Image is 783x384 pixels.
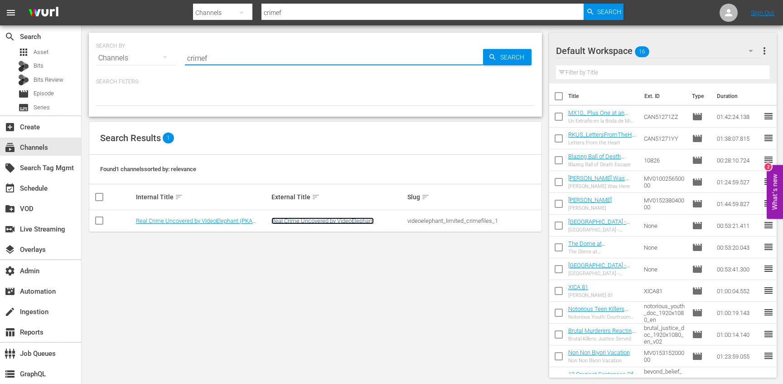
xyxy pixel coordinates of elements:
div: Channels [96,45,176,71]
span: Search [5,31,15,42]
span: Overlays [5,244,15,255]
span: menu [5,7,16,18]
span: Reports [5,327,15,338]
td: None [640,236,688,258]
a: Real Crime Uncovered by VideoElephant (PKA Crime Files) [136,217,256,231]
span: Episode [692,286,703,296]
span: Live Streaming [5,224,15,235]
span: Episode [692,155,703,166]
span: Series [18,102,29,113]
div: Default Workspace [556,38,762,64]
a: Blazing Ball of Death Escape [568,153,624,167]
span: Episode [692,351,703,362]
button: Search [584,4,623,20]
span: reorder [763,285,774,296]
th: Type [686,84,711,109]
td: notorious_youth_doc_1920x1080_en [640,302,688,324]
td: CAN51271ZZ [640,106,688,128]
div: Non Non Biyori Vacation [568,358,630,364]
td: 01:00:14.140 [713,324,763,345]
div: Letters From the Heart [568,140,637,146]
div: Slug [407,192,540,202]
span: Episode [692,133,703,144]
span: Episode [692,264,703,275]
td: XICA81 [640,280,688,302]
span: 1 [163,133,174,143]
div: videoelephant_limited_crimefiles_1 [407,217,540,224]
a: [PERSON_NAME] [568,197,612,203]
button: Search [483,49,532,65]
span: reorder [763,372,774,383]
td: 00:53:41.300 [713,258,763,280]
span: Asset [34,48,48,57]
th: Duration [711,84,766,109]
span: reorder [763,241,774,252]
a: Brutal Murderers Reacting To Their Shocking Sentences [568,327,635,348]
span: GraphQL [5,369,15,379]
span: Create [5,122,15,133]
td: 01:00:19.143 [713,302,763,324]
button: more_vert [759,40,770,62]
span: Episode [34,89,54,98]
span: reorder [763,111,774,122]
span: sort [421,193,430,201]
span: Admin [5,266,15,276]
td: 01:42:24.138 [713,106,763,128]
div: [PERSON_NAME] 81 [568,292,613,298]
span: reorder [763,220,774,231]
th: Title [568,84,639,109]
td: 00:53:20.043 [713,236,763,258]
span: sort [312,193,320,201]
td: 01:44:59.827 [713,193,763,215]
span: 16 [635,42,649,61]
span: more_vert [759,45,770,56]
span: Search [497,49,532,65]
a: [PERSON_NAME] Was Here [568,175,628,188]
td: CAN51271YY [640,128,688,149]
a: Non Non Biyori Vacation [568,349,630,356]
div: [GEOGRAPHIC_DATA] - [GEOGRAPHIC_DATA], [GEOGRAPHIC_DATA] [568,227,637,233]
span: Search Tag Mgmt [5,162,15,173]
div: 2 [764,163,772,171]
span: Episode [692,177,703,187]
span: Episode [692,373,703,384]
div: Internal Title [136,192,269,202]
span: Episode [692,329,703,340]
div: Brutal Killers: Justice Served [568,336,637,342]
span: reorder [763,176,774,187]
a: Real Crime Uncovered by VideoElephant [271,217,374,224]
td: MV015238040000 [640,193,688,215]
span: Ingestion [5,306,15,317]
td: brutal_justice_doc_1920x1080_en_v02 [640,324,688,345]
span: Asset [18,47,29,58]
div: Un Extraño en la Boda de Mi Hermano [568,118,637,124]
span: sort [175,193,183,201]
td: 01:38:07.815 [713,128,763,149]
span: reorder [763,154,774,165]
p: Search Filters: [96,78,535,86]
span: Channels [5,142,15,153]
div: [PERSON_NAME] Was Here [568,183,637,189]
td: MV015315200000 [640,345,688,367]
a: Notorious Teen Killers Reacting To Life Sentences [568,305,628,326]
a: XICA 81 [568,284,588,290]
td: None [640,215,688,236]
div: Bits [18,61,29,72]
a: [GEOGRAPHIC_DATA] - [GEOGRAPHIC_DATA], [GEOGRAPHIC_DATA] - SAT - S2025E01 - Primetime [568,262,630,296]
span: Episode [692,198,703,209]
td: 00:28:10.724 [713,149,763,171]
td: 00:53:21.411 [713,215,763,236]
a: [GEOGRAPHIC_DATA] - [GEOGRAPHIC_DATA], [GEOGRAPHIC_DATA] - S2025E11 - Primetime [568,218,630,246]
span: Bits [34,61,43,70]
span: reorder [763,263,774,274]
td: MV010025650000 [640,171,688,193]
span: Episode [692,307,703,318]
span: Episode [692,220,703,231]
span: reorder [763,198,774,209]
a: Sign Out [751,9,774,16]
div: Bits Review [18,74,29,85]
span: Search Results [100,133,161,143]
div: External Title [271,192,404,202]
div: [GEOGRAPHIC_DATA] - [GEOGRAPHIC_DATA], [GEOGRAPHIC_DATA] [568,271,637,276]
span: reorder [763,329,774,340]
